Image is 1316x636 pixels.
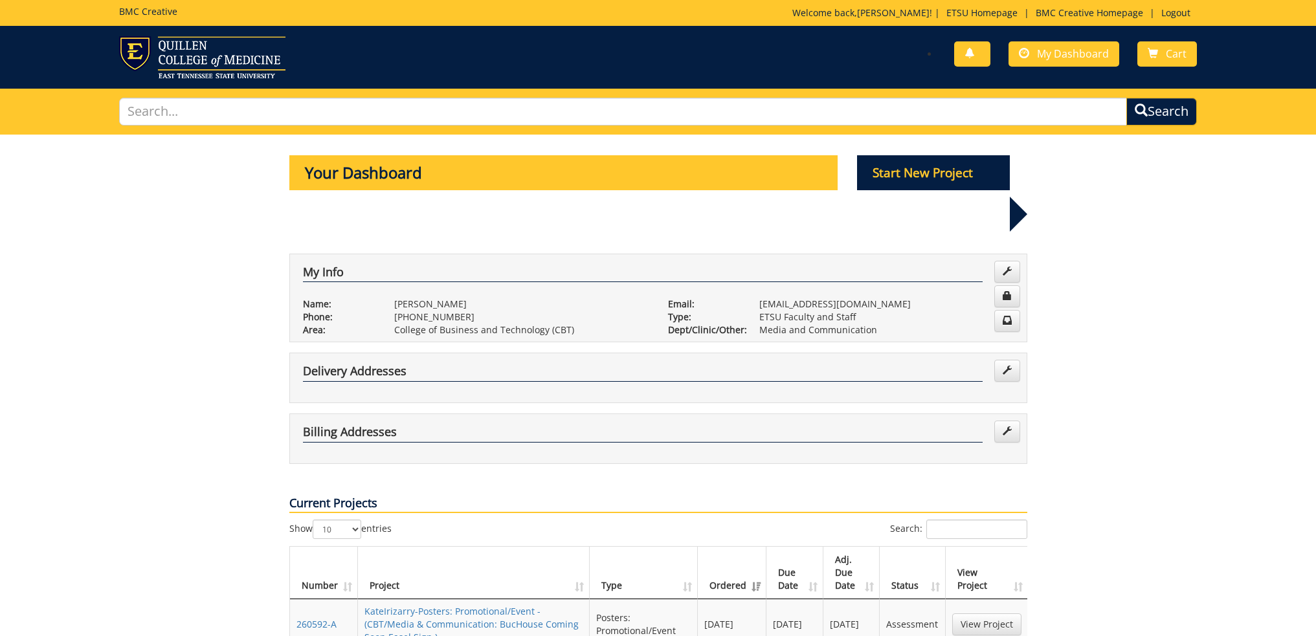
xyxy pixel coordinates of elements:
[857,155,1010,190] p: Start New Project
[119,36,285,78] img: ETSU logo
[1155,6,1197,19] a: Logout
[857,168,1010,180] a: Start New Project
[1166,47,1187,61] span: Cart
[303,311,375,323] p: Phone:
[289,520,392,539] label: Show entries
[119,98,1126,126] input: Search...
[880,547,945,599] th: Status: activate to sort column ascending
[823,547,880,599] th: Adj. Due Date: activate to sort column ascending
[890,520,1027,539] label: Search:
[698,547,766,599] th: Ordered: activate to sort column ascending
[946,547,1028,599] th: View Project: activate to sort column ascending
[1126,98,1197,126] button: Search
[926,520,1027,539] input: Search:
[792,6,1197,19] p: Welcome back, ! | | |
[994,310,1020,332] a: Change Communication Preferences
[940,6,1024,19] a: ETSU Homepage
[857,6,930,19] a: [PERSON_NAME]
[1009,41,1119,67] a: My Dashboard
[394,298,649,311] p: [PERSON_NAME]
[1137,41,1197,67] a: Cart
[759,311,1014,323] p: ETSU Faculty and Staff
[1037,47,1109,61] span: My Dashboard
[1029,6,1150,19] a: BMC Creative Homepage
[303,298,375,311] p: Name:
[994,261,1020,283] a: Edit Info
[759,323,1014,336] p: Media and Communication
[303,266,983,283] h4: My Info
[394,311,649,323] p: [PHONE_NUMBER]
[290,547,358,599] th: Number: activate to sort column ascending
[994,285,1020,307] a: Change Password
[303,426,983,443] h4: Billing Addresses
[952,613,1021,635] a: View Project
[358,547,590,599] th: Project: activate to sort column ascending
[759,298,1014,311] p: [EMAIL_ADDRESS][DOMAIN_NAME]
[289,495,1027,513] p: Current Projects
[296,618,337,630] a: 260592-A
[668,298,740,311] p: Email:
[289,155,838,190] p: Your Dashboard
[668,323,740,336] p: Dept/Clinic/Other:
[766,547,823,599] th: Due Date: activate to sort column ascending
[994,421,1020,443] a: Edit Addresses
[119,6,177,16] h5: BMC Creative
[303,365,983,382] h4: Delivery Addresses
[394,323,649,336] p: College of Business and Technology (CBT)
[303,323,375,336] p: Area:
[994,360,1020,382] a: Edit Addresses
[668,311,740,323] p: Type:
[590,547,698,599] th: Type: activate to sort column ascending
[313,520,361,539] select: Showentries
